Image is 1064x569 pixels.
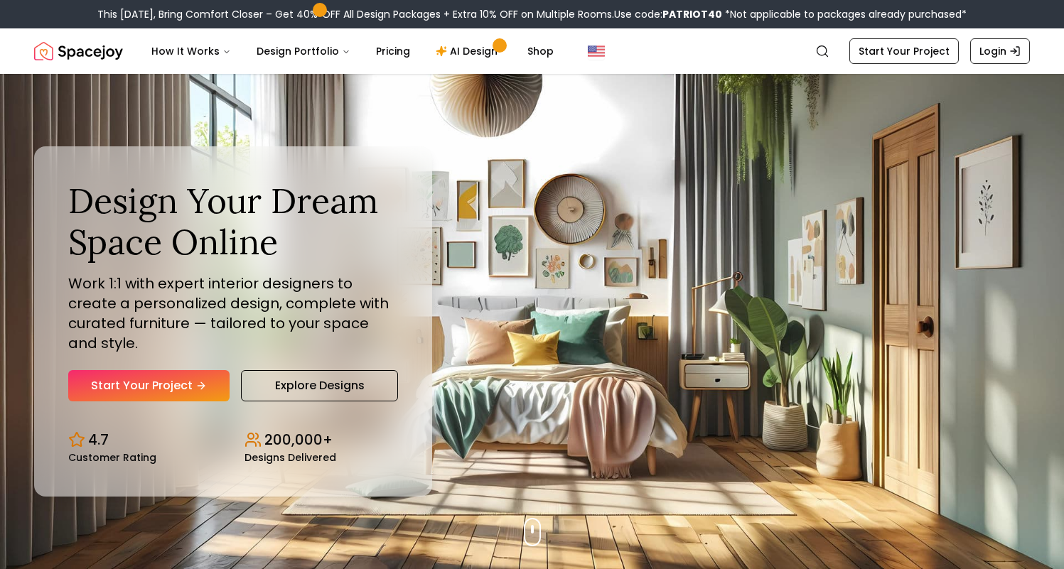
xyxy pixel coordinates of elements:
[241,370,398,401] a: Explore Designs
[424,37,513,65] a: AI Design
[849,38,959,64] a: Start Your Project
[516,37,565,65] a: Shop
[722,7,967,21] span: *Not applicable to packages already purchased*
[68,453,156,462] small: Customer Rating
[245,37,362,65] button: Design Portfolio
[88,430,109,450] p: 4.7
[34,37,123,65] img: Spacejoy Logo
[34,28,1030,74] nav: Global
[97,7,967,21] div: This [DATE], Bring Comfort Closer – Get 40% OFF All Design Packages + Extra 10% OFF on Multiple R...
[264,430,333,450] p: 200,000+
[588,43,605,60] img: United States
[140,37,242,65] button: How It Works
[34,37,123,65] a: Spacejoy
[140,37,565,65] nav: Main
[614,7,722,21] span: Use code:
[68,418,398,462] div: Design stats
[68,273,398,353] p: Work 1:1 with expert interior designers to create a personalized design, complete with curated fu...
[68,180,398,262] h1: Design Your Dream Space Online
[970,38,1030,64] a: Login
[365,37,421,65] a: Pricing
[244,453,336,462] small: Designs Delivered
[662,7,722,21] b: PATRIOT40
[68,370,230,401] a: Start Your Project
